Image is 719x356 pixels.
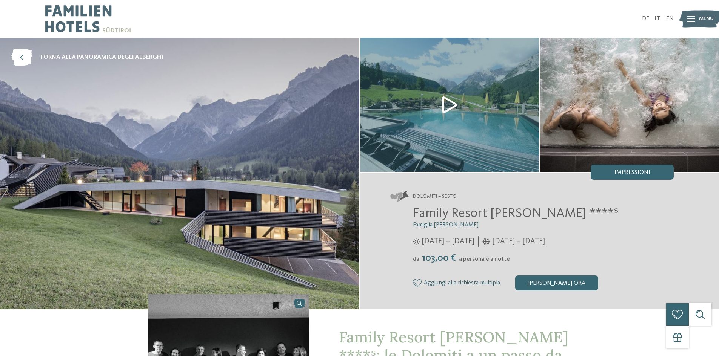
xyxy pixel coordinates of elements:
[699,15,714,23] span: Menu
[360,38,539,172] img: Il nostro family hotel a Sesto, il vostro rifugio sulle Dolomiti.
[540,38,719,172] img: Il nostro family hotel a Sesto, il vostro rifugio sulle Dolomiti.
[482,238,490,245] i: Orari d'apertura inverno
[420,253,458,263] span: 103,00 €
[642,16,649,22] a: DE
[424,280,500,287] span: Aggiungi alla richiesta multipla
[40,53,163,61] span: torna alla panoramica degli alberghi
[11,49,163,66] a: torna alla panoramica degli alberghi
[413,207,619,220] span: Family Resort [PERSON_NAME] ****ˢ
[413,222,479,228] span: Famiglia [PERSON_NAME]
[492,236,545,247] span: [DATE] – [DATE]
[666,16,674,22] a: EN
[413,256,419,262] span: da
[413,193,457,200] span: Dolomiti – Sesto
[413,238,420,245] i: Orari d'apertura estate
[515,275,598,290] div: [PERSON_NAME] ora
[459,256,510,262] span: a persona e a notte
[614,170,650,176] span: Impressioni
[422,236,474,247] span: [DATE] – [DATE]
[655,16,660,22] a: IT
